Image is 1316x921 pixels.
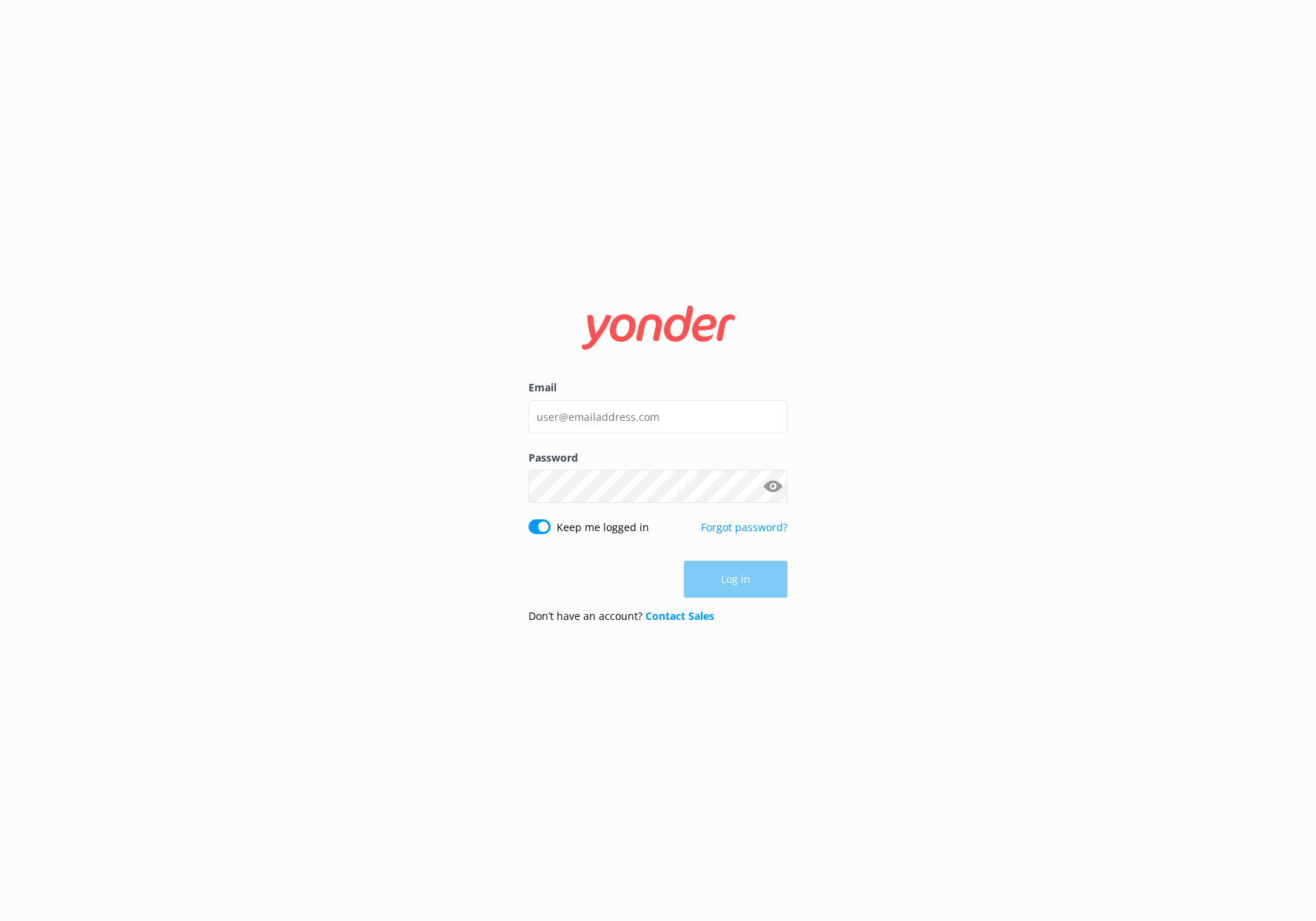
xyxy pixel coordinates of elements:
a: Contact Sales [645,609,714,623]
label: Keep me logged in [557,519,649,536]
label: Password [528,450,788,466]
label: Email [528,379,788,396]
a: Forgot password? [701,520,788,534]
input: user@emailaddress.com [528,400,788,433]
button: Show password [758,472,788,502]
p: Don’t have an account? [528,608,714,624]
